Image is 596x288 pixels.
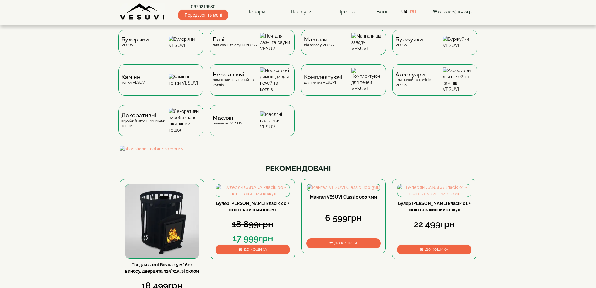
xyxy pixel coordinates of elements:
[376,8,388,15] a: Блог
[443,36,474,49] img: Буржуйки VESUVI
[115,64,206,105] a: Каміннітопки VESUVI Камінні топки VESUVI
[115,30,206,64] a: Булер'яниVESUVI Булер'яни VESUVI
[213,37,259,42] span: Печі
[438,9,474,14] span: 0 товар(ів) - 0грн
[242,5,272,19] a: Товари
[178,3,228,10] a: 0679219530
[216,184,290,197] img: Булер'ян CANADA класік 00 + скло і захисний кожух
[410,9,416,14] a: RU
[284,5,318,19] a: Послуги
[397,184,471,197] img: Булер'ян CANADA класік 01 + скло та захисний кожух
[260,33,292,52] img: Печі для лазні та сауни VESUVI
[216,201,289,212] a: Булер'[PERSON_NAME] класік 00 + скло і захисний кожух
[351,68,383,92] img: Комплектуючі для печей VESUVI
[304,37,336,42] span: Мангали
[125,262,199,274] a: Піч для лазні Бочка 15 м³ без виносу, дверцята 315*315, зі склом
[298,30,389,64] a: Мангаливід заводу VESUVI Мангали від заводу VESUVI
[395,37,423,42] span: Буржуйки
[401,9,408,14] a: UA
[304,37,336,47] div: від заводу VESUVI
[310,195,377,200] a: Мангал VESUVI Classic 800 3мм
[120,3,165,20] img: Завод VESUVI
[206,64,298,105] a: Нержавіючідимоходи для печей та котлів Нержавіючі димоходи для печей та котлів
[395,37,423,47] div: VESUVI
[307,184,380,191] img: Мангал VESUVI Classic 800 3мм
[121,75,146,80] span: Камінні
[395,72,443,88] div: для печей та камінів VESUVI
[443,67,474,92] img: Аксесуари для печей та камінів VESUVI
[395,72,443,77] span: Аксесуари
[115,105,206,146] a: Декоративнівироби (пано, піки, кішки тощо) Декоративні вироби (пано, піки, кішки тощо)
[121,75,146,85] div: топки VESUVI
[178,10,228,20] span: Передзвоніть мені
[389,30,481,64] a: БуржуйкиVESUVI Буржуйки VESUVI
[120,146,476,152] img: shashlichnij-nabir-shampuriv
[169,108,200,133] img: Декоративні вироби (пано, піки, кішки тощо)
[121,113,169,118] span: Декоративні
[213,37,259,47] div: для лазні та сауни VESUVI
[216,232,290,245] div: 17 999грн
[206,30,298,64] a: Печідля лазні та сауни VESUVI Печі для лазні та сауни VESUVI
[213,115,243,120] span: Масляні
[306,212,381,224] div: 6 599грн
[304,75,342,80] span: Комплектуючі
[216,245,290,254] button: До кошика
[260,67,292,92] img: Нержавіючі димоходи для печей та котлів
[121,37,149,47] div: VESUVI
[397,245,471,254] button: До кошика
[213,72,260,77] span: Нержавіючі
[213,72,260,88] div: димоходи для печей та котлів
[244,247,267,252] span: До кошика
[216,218,290,231] div: 18 899грн
[304,75,342,85] div: для печей VESUVI
[389,64,481,105] a: Аксесуаридля печей та камінів VESUVI Аксесуари для печей та камінів VESUVI
[431,8,476,15] button: 0 товар(ів) - 0грн
[398,201,471,212] a: Булер'[PERSON_NAME] класік 01 + скло та захисний кожух
[306,238,381,248] button: До кошика
[213,115,243,126] div: пальники VESUVI
[397,218,471,231] div: 22 499грн
[121,37,149,42] span: Булер'яни
[334,241,358,245] span: До кошика
[206,105,298,146] a: Масляніпальники VESUVI Масляні пальники VESUVI
[121,113,169,128] div: вироби (пано, піки, кішки тощо)
[260,111,292,130] img: Масляні пальники VESUVI
[425,247,448,252] span: До кошика
[169,74,200,86] img: Камінні топки VESUVI
[351,33,383,52] img: Мангали від заводу VESUVI
[331,5,364,19] a: Про нас
[169,36,200,49] img: Булер'яни VESUVI
[298,64,389,105] a: Комплектуючідля печей VESUVI Комплектуючі для печей VESUVI
[125,184,199,258] img: Піч для лазні Бочка 15 м³ без виносу, дверцята 315*315, зі склом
